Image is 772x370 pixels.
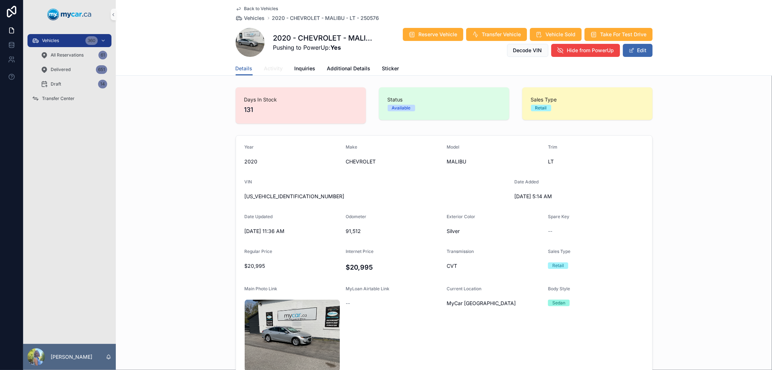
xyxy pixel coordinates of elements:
button: Transfer Vehicle [466,28,527,41]
span: Main Photo Link [245,286,278,291]
span: Take For Test Drive [600,31,647,38]
a: Vehicles [236,14,265,22]
div: 651 [96,65,107,74]
span: 131 [244,105,357,115]
div: Retail [535,105,547,111]
span: Draft [51,81,61,87]
button: Edit [623,44,653,57]
div: scrollable content [23,29,116,115]
span: All Reservations [51,52,84,58]
span: Reserve Vehicle [419,31,457,38]
span: Transfer Center [42,96,75,101]
span: Additional Details [327,65,371,72]
a: Additional Details [327,62,371,76]
div: 61 [98,51,107,59]
span: Days In Stock [244,96,357,103]
span: VIN [245,179,252,184]
span: Make [346,144,357,150]
span: Transmission [447,249,474,254]
span: 2020 [245,158,340,165]
span: MyCar [GEOGRAPHIC_DATA] [447,300,516,307]
span: Internet Price [346,249,374,254]
p: [PERSON_NAME] [51,353,92,361]
span: Transfer Vehicle [482,31,521,38]
span: [US_VEHICLE_IDENTIFICATION_NUMBER] [245,193,509,200]
span: Status [388,96,501,103]
a: Inquiries [295,62,316,76]
button: Decode VIN [507,44,548,57]
span: Trim [548,144,557,150]
div: 360 [85,36,98,45]
span: Vehicle Sold [546,31,576,38]
span: Regular Price [245,249,273,254]
span: Odometer [346,214,366,219]
span: Model [447,144,460,150]
span: Date Added [514,179,539,184]
span: CHEVROLET [346,158,441,165]
h4: $20,995 [346,262,441,272]
button: Vehicle Sold [530,28,582,41]
span: MyLoan Airtable Link [346,286,389,291]
div: Available [392,105,411,111]
div: Sedan [552,300,565,306]
img: App logo [47,9,92,20]
button: Reserve Vehicle [403,28,463,41]
span: Details [236,65,253,72]
button: Take For Test Drive [585,28,653,41]
span: -- [346,300,350,307]
button: Hide from PowerUp [551,44,620,57]
a: Delivered651 [36,63,111,76]
span: Back to Vehicles [244,6,278,12]
a: Vehicles360 [28,34,111,47]
span: Delivered [51,67,71,72]
span: [DATE] 5:14 AM [514,193,610,200]
span: Sales Type [548,249,570,254]
span: Inquiries [295,65,316,72]
a: Transfer Center [28,92,111,105]
span: Pushing to PowerUp: [273,43,376,52]
a: Back to Vehicles [236,6,278,12]
span: Exterior Color [447,214,476,219]
span: -- [548,228,552,235]
span: Decode VIN [513,47,542,54]
h1: 2020 - CHEVROLET - MALIBU - LT - 250576 [273,33,376,43]
span: Sales Type [531,96,644,103]
span: Current Location [447,286,482,291]
span: Hide from PowerUp [567,47,614,54]
a: Draft14 [36,78,111,91]
span: Year [245,144,254,150]
span: Sticker [382,65,399,72]
span: Vehicles [42,38,59,43]
div: 14 [98,80,107,88]
span: [DATE] 11:36 AM [245,228,340,235]
a: All Reservations61 [36,49,111,62]
span: MALIBU [447,158,542,165]
strong: Yes [331,44,341,51]
span: $20,995 [245,262,340,270]
span: Date Updated [245,214,273,219]
span: Activity [264,65,283,72]
a: Sticker [382,62,399,76]
a: Details [236,62,253,76]
span: 91,512 [346,228,441,235]
a: 2020 - CHEVROLET - MALIBU - LT - 250576 [272,14,379,22]
a: Activity [264,62,283,76]
span: LT [548,158,644,165]
span: Body Style [548,286,570,291]
span: Spare Key [548,214,569,219]
div: Retail [552,262,564,269]
span: CVT [447,262,542,270]
span: Vehicles [244,14,265,22]
span: Silver [447,228,542,235]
